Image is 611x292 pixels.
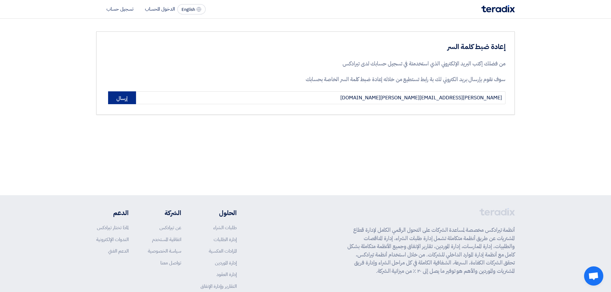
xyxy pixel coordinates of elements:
li: تسجيل حساب [106,5,133,13]
p: من فضلك إكتب البريد الإلكتروني الذي استخدمتة في تسجيل حسابك لدى تيرادكس [285,60,505,68]
button: إرسال [108,91,136,104]
li: الدخول للحساب [145,5,175,13]
img: Teradix logo [481,5,515,13]
a: التقارير وإدارة الإنفاق [200,283,237,290]
li: الحلول [200,208,237,218]
p: أنظمة تيرادكس مخصصة لمساعدة الشركات على التحول الرقمي الكامل لإدارة قطاع المشتريات عن طريق أنظمة ... [347,226,515,275]
a: تواصل معنا [160,259,181,266]
a: عن تيرادكس [159,224,181,231]
a: إدارة العقود [216,271,237,278]
h3: إعادة ضبط كلمة السر [285,42,505,52]
button: English [177,4,206,14]
a: الندوات الإلكترونية [96,236,129,243]
input: أدخل البريد الإلكتروني [136,91,505,104]
a: اتفاقية المستخدم [152,236,181,243]
a: المزادات العكسية [209,247,237,254]
a: سياسة الخصوصية [148,247,181,254]
a: لماذا تختار تيرادكس [97,224,129,231]
span: English [182,7,195,12]
a: الدعم الفني [108,247,129,254]
a: إدارة الموردين [215,259,237,266]
p: سوف نقوم بإرسال بريد الكتروني لك بة رابط تستطيع من خلاله إعادة ضبط كلمة السر الخاصة بحسابك [285,75,505,84]
a: طلبات الشراء [213,224,237,231]
li: الدعم [96,208,129,218]
li: الشركة [148,208,181,218]
div: Open chat [584,266,603,286]
a: إدارة الطلبات [214,236,237,243]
